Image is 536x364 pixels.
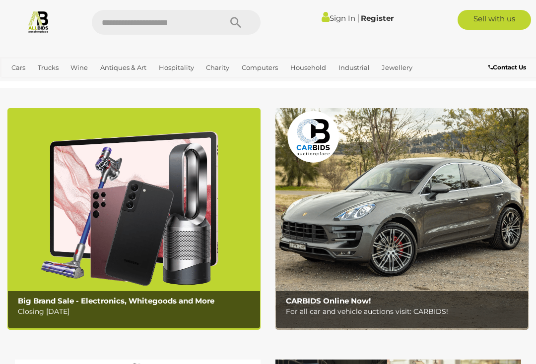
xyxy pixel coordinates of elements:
span: | [357,12,359,23]
img: Big Brand Sale - Electronics, Whitegoods and More [7,108,261,330]
a: Hospitality [155,60,198,76]
a: Sports [39,76,67,92]
a: Computers [238,60,282,76]
a: Antiques & Art [96,60,150,76]
button: Search [211,10,261,35]
b: Contact Us [488,63,526,71]
a: Household [286,60,330,76]
a: Trucks [34,60,63,76]
a: Wine [67,60,92,76]
a: Charity [202,60,233,76]
a: Industrial [335,60,374,76]
a: Sell with us [458,10,532,30]
p: Closing [DATE] [18,305,255,318]
a: Contact Us [488,62,529,73]
img: Allbids.com.au [27,10,50,33]
p: For all car and vehicle auctions visit: CARBIDS! [286,305,523,318]
a: Register [361,13,394,23]
b: Big Brand Sale - Electronics, Whitegoods and More [18,296,214,305]
a: Big Brand Sale - Electronics, Whitegoods and More Big Brand Sale - Electronics, Whitegoods and Mo... [7,108,261,330]
a: Sign In [322,13,355,23]
a: [GEOGRAPHIC_DATA] [71,76,149,92]
a: CARBIDS Online Now! CARBIDS Online Now! For all car and vehicle auctions visit: CARBIDS! [275,108,529,330]
a: Jewellery [378,60,416,76]
b: CARBIDS Online Now! [286,296,371,305]
img: CARBIDS Online Now! [275,108,529,330]
a: Cars [7,60,29,76]
a: Office [7,76,34,92]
